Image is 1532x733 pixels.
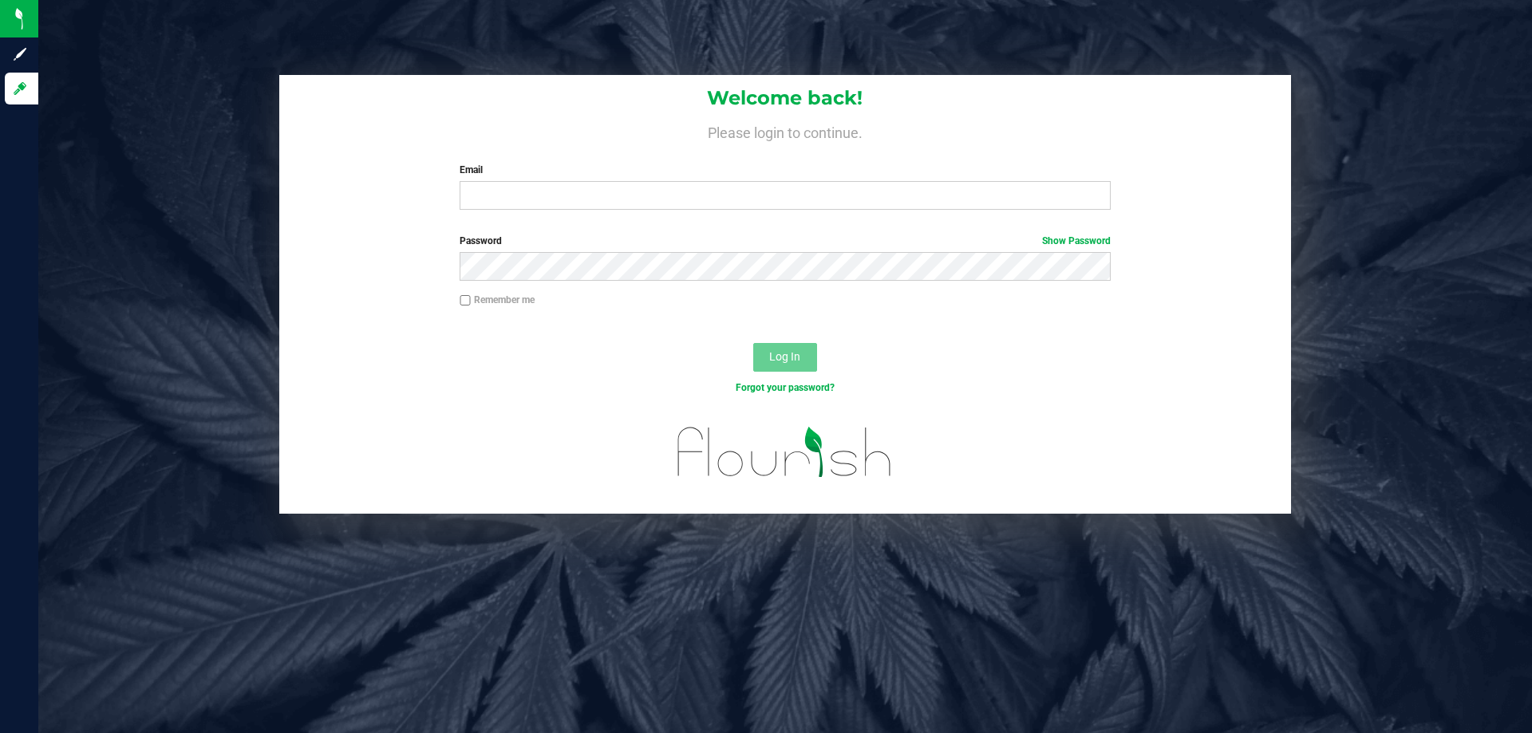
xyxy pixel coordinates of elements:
[753,343,817,372] button: Log In
[769,350,800,363] span: Log In
[460,163,1110,177] label: Email
[460,235,502,246] span: Password
[460,295,471,306] input: Remember me
[658,412,911,493] img: flourish_logo.svg
[12,46,28,62] inline-svg: Sign up
[279,88,1291,108] h1: Welcome back!
[279,121,1291,140] h4: Please login to continue.
[12,81,28,97] inline-svg: Log in
[460,293,535,307] label: Remember me
[736,382,835,393] a: Forgot your password?
[1042,235,1111,246] a: Show Password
